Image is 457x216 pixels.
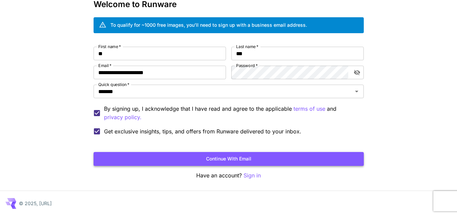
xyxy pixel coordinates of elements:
[94,171,364,180] p: Have an account?
[104,105,358,122] p: By signing up, I acknowledge that I have read and agree to the applicable and
[244,171,261,180] button: Sign in
[294,105,325,113] button: By signing up, I acknowledge that I have read and agree to the applicable and privacy policy.
[19,200,52,207] p: © 2025, [URL]
[104,127,301,135] span: Get exclusive insights, tips, and offers from Runware delivered to your inbox.
[351,66,363,79] button: toggle password visibility
[98,44,121,49] label: First name
[352,87,361,96] button: Open
[98,82,129,87] label: Quick question
[110,21,307,28] div: To qualify for ~1000 free images, you’ll need to sign up with a business email address.
[94,152,364,166] button: Continue with email
[104,113,142,122] p: privacy policy.
[236,44,258,49] label: Last name
[98,63,111,68] label: Email
[294,105,325,113] p: terms of use
[236,63,258,68] label: Password
[104,113,142,122] button: By signing up, I acknowledge that I have read and agree to the applicable terms of use and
